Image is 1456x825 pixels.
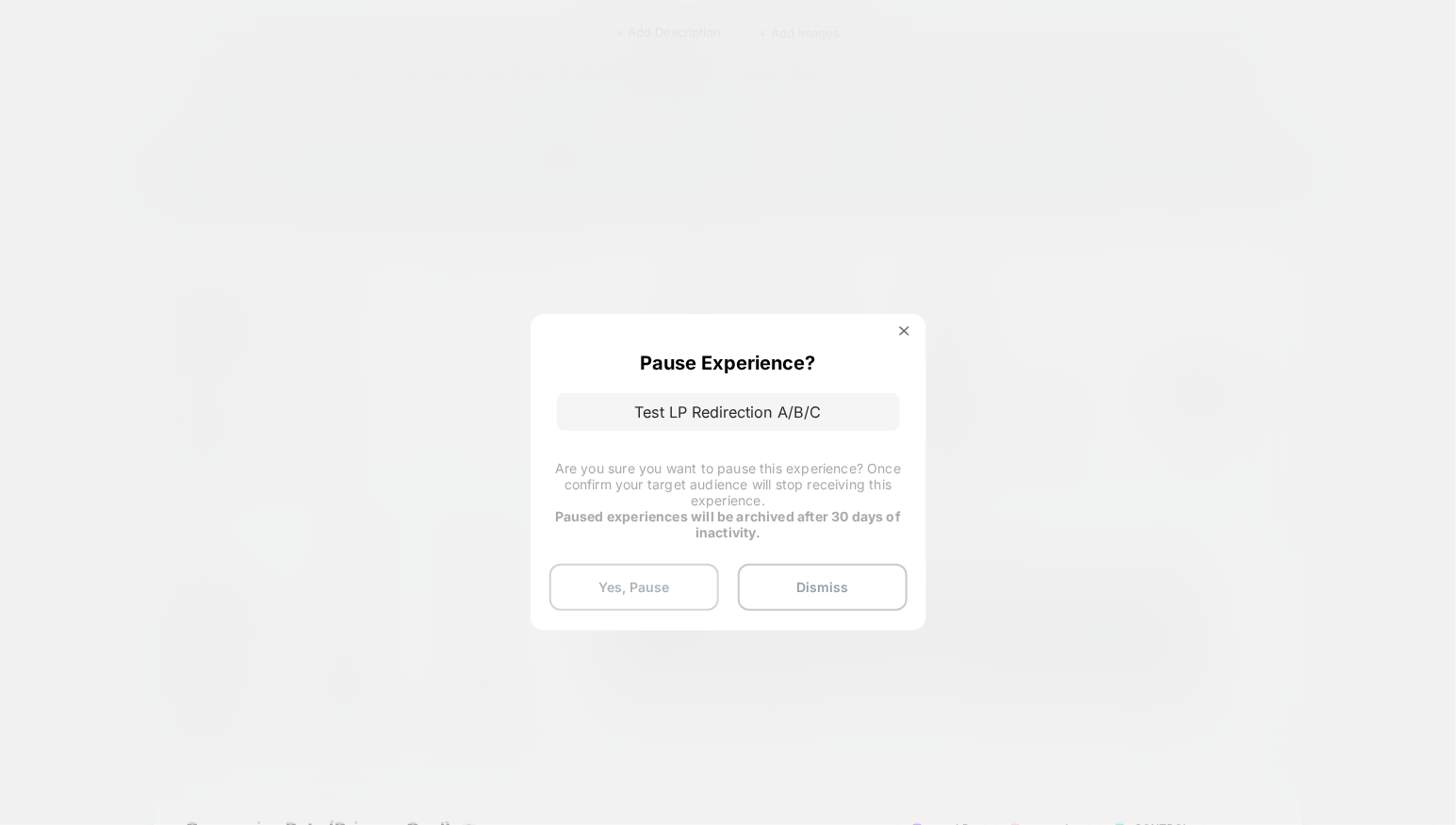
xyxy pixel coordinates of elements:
[549,564,719,611] button: Yes, Pause
[555,460,901,508] span: Are you sure you want to pause this experience? Once confirm your target audience will stop recei...
[555,508,901,540] strong: Paused experiences will be archived after 30 days of inactivity.
[557,393,900,431] p: Test LP Redirection A/B/C
[738,564,908,611] button: Dismiss
[641,352,816,374] p: Pause Experience?
[900,326,909,336] img: close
